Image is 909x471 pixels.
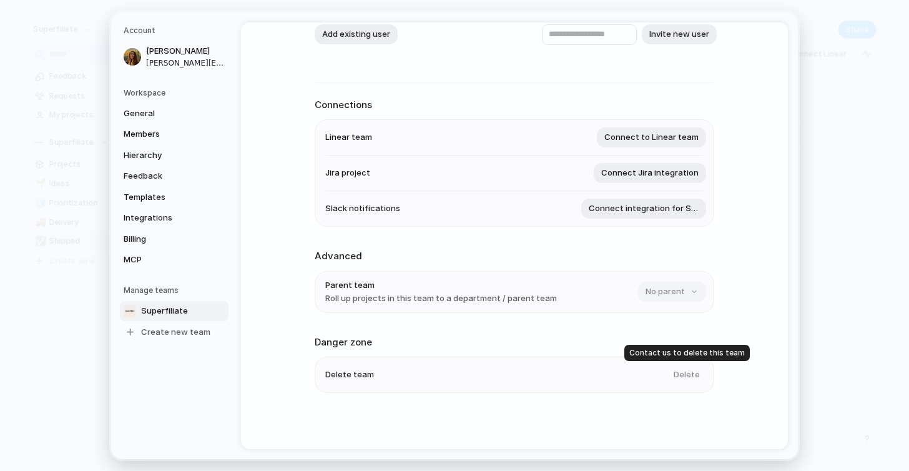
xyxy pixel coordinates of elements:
[597,127,706,147] button: Connect to Linear team
[124,191,204,203] span: Templates
[146,45,226,57] span: [PERSON_NAME]
[124,87,228,98] h5: Workspace
[141,304,188,317] span: Superfiliate
[604,131,699,144] span: Connect to Linear team
[642,24,717,44] button: Invite new user
[120,103,228,123] a: General
[120,41,228,72] a: [PERSON_NAME][PERSON_NAME][EMAIL_ADDRESS][DOMAIN_NAME]
[120,145,228,165] a: Hierarchy
[325,369,374,381] span: Delete team
[124,212,204,224] span: Integrations
[120,208,228,228] a: Integrations
[120,322,228,342] a: Create new team
[120,187,228,207] a: Templates
[315,24,398,44] button: Add existing user
[581,199,706,219] button: Connect integration for Slack
[325,131,372,144] span: Linear team
[124,107,204,119] span: General
[124,170,204,182] span: Feedback
[594,163,704,183] a: Connect Jira integration
[120,124,228,144] a: Members
[601,167,699,179] span: Connect Jira integration
[124,232,204,245] span: Billing
[120,300,228,320] a: Superfiliate
[315,97,714,112] h2: Connections
[315,335,714,349] h2: Danger zone
[120,229,228,249] a: Billing
[120,250,228,270] a: MCP
[124,254,204,266] span: MCP
[597,127,704,147] a: Connect to Linear team
[120,166,228,186] a: Feedback
[141,325,210,338] span: Create new team
[325,167,370,179] span: Jira project
[624,345,750,361] div: Contact us to delete this team
[594,163,706,183] button: Connect Jira integration
[124,25,228,36] h5: Account
[124,128,204,141] span: Members
[589,202,699,215] span: Connect integration for Slack
[325,292,557,305] span: Roll up projects in this team to a department / parent team
[325,279,557,291] span: Parent team
[146,57,226,68] span: [PERSON_NAME][EMAIL_ADDRESS][DOMAIN_NAME]
[325,202,400,215] span: Slack notifications
[124,284,228,295] h5: Manage teams
[315,249,714,264] h2: Advanced
[124,149,204,161] span: Hierarchy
